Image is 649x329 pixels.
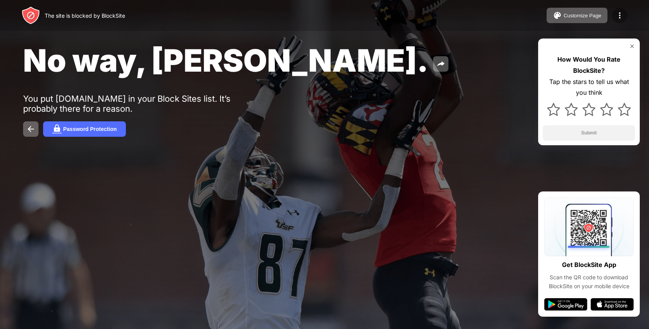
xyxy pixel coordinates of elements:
[43,121,126,137] button: Password Protection
[600,103,613,116] img: star.svg
[618,103,631,116] img: star.svg
[543,76,635,99] div: Tap the stars to tell us what you think
[590,298,634,311] img: app-store.svg
[565,103,578,116] img: star.svg
[23,42,428,79] span: No way, [PERSON_NAME].
[26,124,35,134] img: back.svg
[22,6,40,25] img: header-logo.svg
[564,13,601,18] div: Customize Page
[547,103,560,116] img: star.svg
[544,273,634,290] div: Scan the QR code to download BlockSite on your mobile device
[23,232,205,320] iframe: Banner
[615,11,624,20] img: menu-icon.svg
[547,8,607,23] button: Customize Page
[553,11,562,20] img: pallet.svg
[544,198,634,256] img: qrcode.svg
[23,94,261,114] div: You put [DOMAIN_NAME] in your Block Sites list. It’s probably there for a reason.
[52,124,62,134] img: password.svg
[543,125,635,141] button: Submit
[562,259,616,270] div: Get BlockSite App
[629,43,635,49] img: rate-us-close.svg
[63,126,117,132] div: Password Protection
[544,298,587,311] img: google-play.svg
[436,59,445,69] img: share.svg
[582,103,595,116] img: star.svg
[543,54,635,76] div: How Would You Rate BlockSite?
[45,12,125,19] div: The site is blocked by BlockSite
